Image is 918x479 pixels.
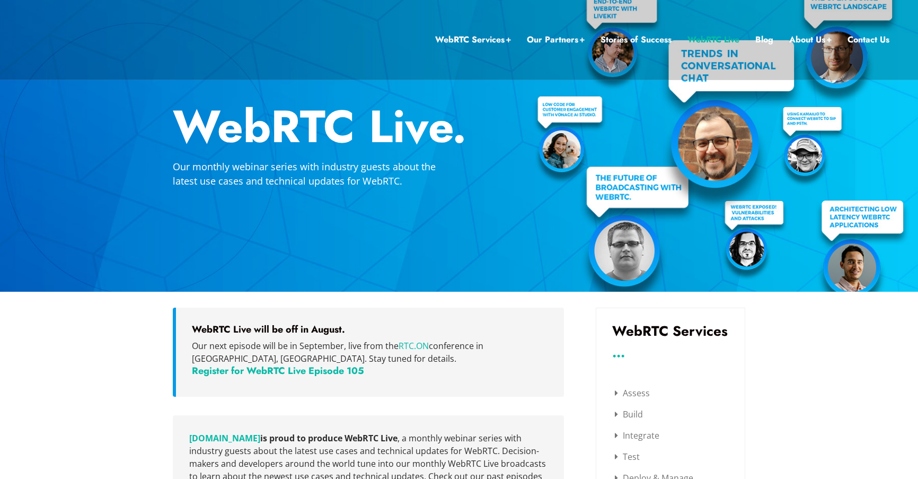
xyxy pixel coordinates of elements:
[615,430,659,441] a: Integrate
[789,33,832,47] a: About Us
[615,408,643,420] a: Build
[189,432,260,444] a: (opens in a new tab)
[687,33,739,47] a: WebRTC Live
[399,340,429,352] a: RTC.ON
[848,33,889,47] a: Contact Us
[173,160,459,188] p: Our monthly webinar series with industry guests about the latest use cases and technical updates ...
[527,33,585,47] a: Our Partners
[173,104,745,149] h2: WebRTC Live.
[601,33,672,47] a: Stories of Success
[192,339,548,365] p: Our next episode will be in September, live from the conference in [GEOGRAPHIC_DATA], [GEOGRAPHIC...
[612,349,729,356] h3: ...
[755,33,773,47] a: Blog
[192,324,548,335] h5: WebRTC Live will be off in August.
[189,432,398,444] strong: is proud to produce WebRTC Live
[612,324,729,338] h3: WebRTC Services
[615,387,650,399] a: Assess
[435,33,511,47] a: WebRTC Services
[615,451,640,463] a: Test
[192,364,364,378] a: Register for WebRTC Live Episode 105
